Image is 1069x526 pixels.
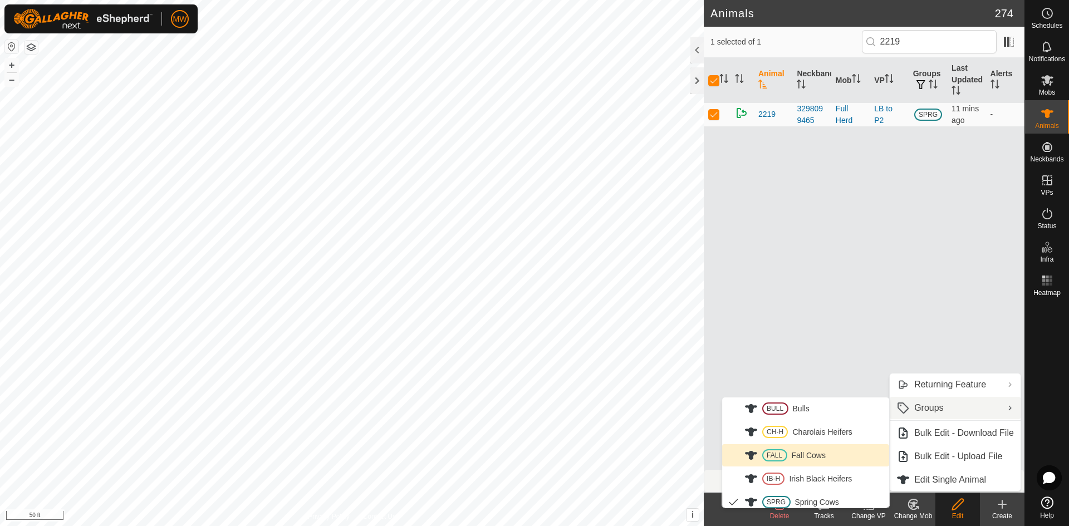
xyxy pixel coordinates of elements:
span: VPs [1041,189,1053,196]
span: Fall Cows [792,450,826,461]
li: <i aria-hidden="true" class="label-attachment-status"></i> <i aria-hidden="true" class="label-typ... [722,421,889,443]
h2: Animals [710,7,995,20]
div: FALL [762,449,787,461]
img: Gallagher Logo [13,9,153,29]
th: Neckband [792,58,831,103]
td: - [986,102,1024,126]
button: + [5,58,18,72]
div: Change Mob [891,511,935,521]
span: 274 [995,5,1013,22]
div: SPRG [762,496,791,508]
span: MW [173,13,187,25]
span: Groups [914,401,943,415]
div: Create [980,511,1024,521]
input: Search (S) [862,30,997,53]
span: 1 selected of 1 [710,36,862,48]
th: Alerts [986,58,1024,103]
li: Edit Single Animal [890,469,1021,491]
li: <i aria-hidden="true" class="pi pi-check label-attachment-status"></i> <i aria-hidden="true" clas... [722,491,889,513]
li: <i aria-hidden="true" class="label-attachment-status"></i> <i aria-hidden="true" class="label-typ... [722,444,889,466]
div: 3298099465 [797,103,826,126]
span: Help [1040,512,1054,519]
span: Bulk Edit - Download File [914,426,1014,440]
span: Mobs [1039,89,1055,96]
p-sorticon: Activate to sort [719,76,728,85]
div: Full Herd [836,103,865,126]
p-sorticon: Activate to sort [929,81,938,90]
button: Reset Map [5,40,18,53]
span: Bulk Edit - Upload File [914,450,1002,463]
span: Bulls [793,403,810,415]
li: <i aria-hidden="true" class="label-attachment-status"></i> <i aria-hidden="true" class="label-typ... [722,468,889,490]
span: 23 Aug 2025, 12:34 pm [952,104,979,125]
th: Last Updated [947,58,985,103]
span: Heatmap [1033,289,1061,296]
div: BULL [762,402,788,415]
p-sorticon: Activate to sort [952,87,960,96]
th: Mob [831,58,870,103]
span: Infra [1040,256,1053,263]
a: Privacy Policy [308,512,350,522]
li: Returning Feature [890,373,1021,396]
span: Edit Single Animal [914,473,986,486]
span: Animals [1035,122,1059,129]
div: IB-H [762,473,785,485]
li: Bulk Edit - Upload File [890,445,1021,468]
span: Notifications [1029,56,1065,62]
ul: Groups [722,397,890,508]
span: Spring Cows [795,496,839,508]
p-sorticon: Activate to sort [735,76,744,85]
div: CH-H [762,426,788,438]
span: Returning Feature [914,378,986,391]
li: <i aria-hidden="true" class="label-attachment-status"></i> <i aria-hidden="true" class="label-typ... [722,397,889,420]
p-sorticon: Activate to sort [758,81,767,90]
div: Tracks [802,511,846,521]
button: i [686,509,699,521]
span: Charolais Heifers [793,426,852,438]
span: SPRG [914,109,943,121]
p-sorticon: Activate to sort [852,76,861,85]
span: Status [1037,223,1056,229]
span: Delete [770,512,790,520]
span: Schedules [1031,22,1062,29]
p-sorticon: Activate to sort [990,81,999,90]
a: Help [1025,492,1069,523]
button: Map Layers [24,41,38,54]
p-sorticon: Activate to sort [885,76,894,85]
span: Irish Black Heifers [790,473,852,485]
span: Neckbands [1030,156,1063,163]
th: VP [870,58,908,103]
p-sorticon: Activate to sort [797,81,806,90]
li: Bulk Edit - Download File [890,422,1021,444]
th: Animal [754,58,792,103]
th: Groups [909,58,947,103]
img: returning on [735,106,748,120]
li: Groups [890,397,1021,419]
span: i [692,510,694,519]
span: 2219 [758,109,776,120]
button: – [5,73,18,86]
div: Change VP [846,511,891,521]
div: Edit [935,511,980,521]
a: LB to P2 [874,104,893,125]
a: Contact Us [363,512,396,522]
